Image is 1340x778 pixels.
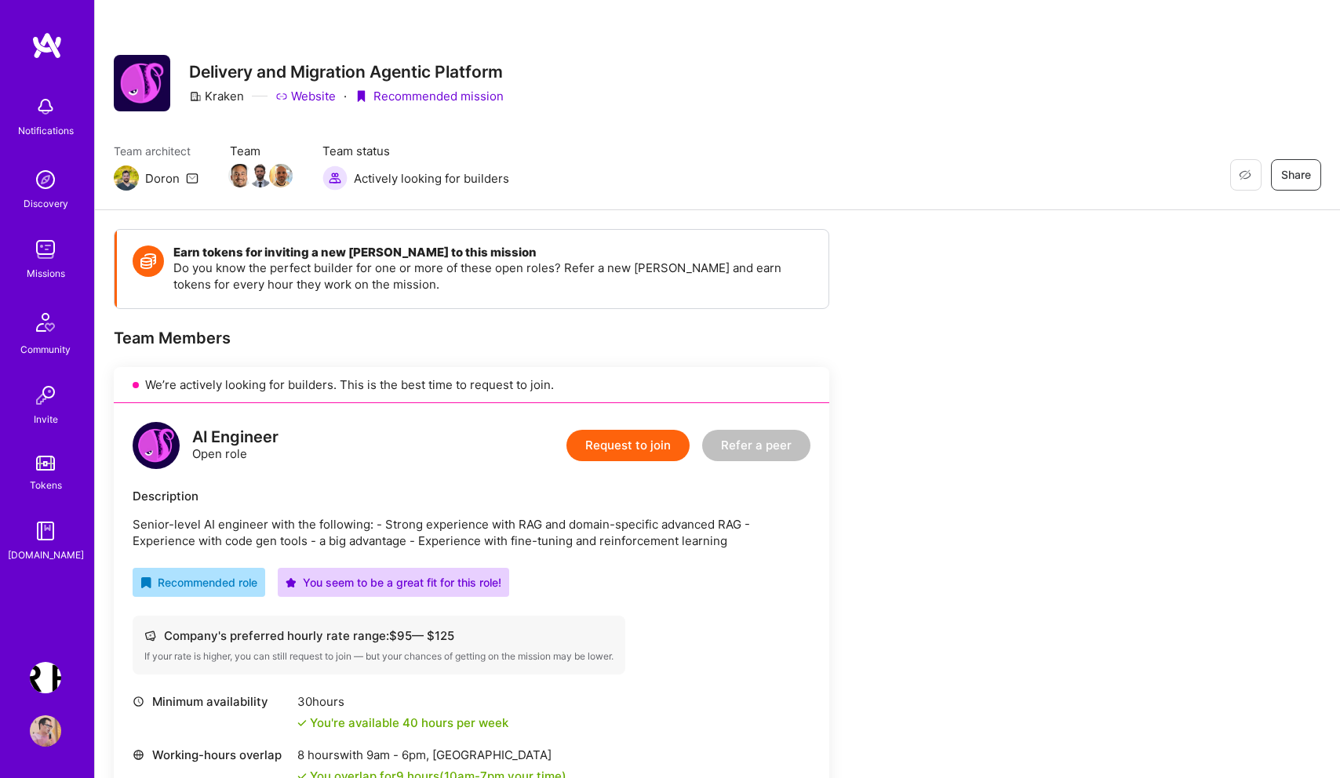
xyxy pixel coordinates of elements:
[297,714,508,731] div: You're available 40 hours per week
[297,693,508,710] div: 30 hours
[144,627,614,644] div: Company's preferred hourly rate range: $ 95 — $ 125
[189,88,244,104] div: Kraken
[1239,169,1251,181] i: icon EyeClosed
[275,88,336,104] a: Website
[192,429,279,462] div: Open role
[133,747,289,763] div: Working-hours overlap
[133,516,810,549] p: Senior-level AI engineer with the following: - Strong experience with RAG and domain-specific adv...
[144,630,156,642] i: icon Cash
[133,693,289,710] div: Minimum availability
[133,245,164,277] img: Token icon
[230,162,250,189] a: Team Member Avatar
[30,662,61,693] img: Terr.ai: Building an Innovative Real Estate Platform
[322,143,509,159] span: Team status
[27,265,65,282] div: Missions
[20,341,71,358] div: Community
[140,574,257,591] div: Recommended role
[271,162,291,189] a: Team Member Avatar
[1271,159,1321,191] button: Share
[133,488,810,504] div: Description
[133,749,144,761] i: icon World
[27,304,64,341] img: Community
[18,122,74,139] div: Notifications
[30,380,61,411] img: Invite
[297,747,566,763] div: 8 hours with [GEOGRAPHIC_DATA]
[250,162,271,189] a: Team Member Avatar
[228,164,252,187] img: Team Member Avatar
[286,577,297,588] i: icon PurpleStar
[269,164,293,187] img: Team Member Avatar
[297,718,307,728] i: icon Check
[30,715,61,747] img: User Avatar
[34,411,58,427] div: Invite
[133,422,180,469] img: logo
[30,91,61,122] img: bell
[344,88,347,104] div: ·
[145,170,180,187] div: Doron
[286,574,501,591] div: You seem to be a great fit for this role!
[30,477,62,493] div: Tokens
[1281,167,1311,183] span: Share
[173,245,813,260] h4: Earn tokens for inviting a new [PERSON_NAME] to this mission
[114,143,198,159] span: Team architect
[192,429,279,445] div: AI Engineer
[114,328,829,348] div: Team Members
[26,715,65,747] a: User Avatar
[173,260,813,293] p: Do you know the perfect builder for one or more of these open roles? Refer a new [PERSON_NAME] an...
[355,88,504,104] div: Recommended mission
[144,650,614,663] div: If your rate is higher, you can still request to join — but your chances of getting on the missio...
[30,164,61,195] img: discovery
[230,143,291,159] span: Team
[31,31,63,60] img: logo
[8,547,84,563] div: [DOMAIN_NAME]
[140,577,151,588] i: icon RecommendedBadge
[114,165,139,191] img: Team Architect
[189,62,504,82] h3: Delivery and Migration Agentic Platform
[322,165,348,191] img: Actively looking for builders
[114,367,829,403] div: We’re actively looking for builders. This is the best time to request to join.
[189,90,202,103] i: icon CompanyGray
[186,172,198,184] i: icon Mail
[26,662,65,693] a: Terr.ai: Building an Innovative Real Estate Platform
[24,195,68,212] div: Discovery
[249,164,272,187] img: Team Member Avatar
[702,430,810,461] button: Refer a peer
[30,234,61,265] img: teamwork
[133,696,144,707] i: icon Clock
[566,430,690,461] button: Request to join
[354,170,509,187] span: Actively looking for builders
[363,747,432,762] span: 9am - 6pm ,
[355,90,367,103] i: icon PurpleRibbon
[30,515,61,547] img: guide book
[114,55,170,111] img: Company Logo
[36,456,55,471] img: tokens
